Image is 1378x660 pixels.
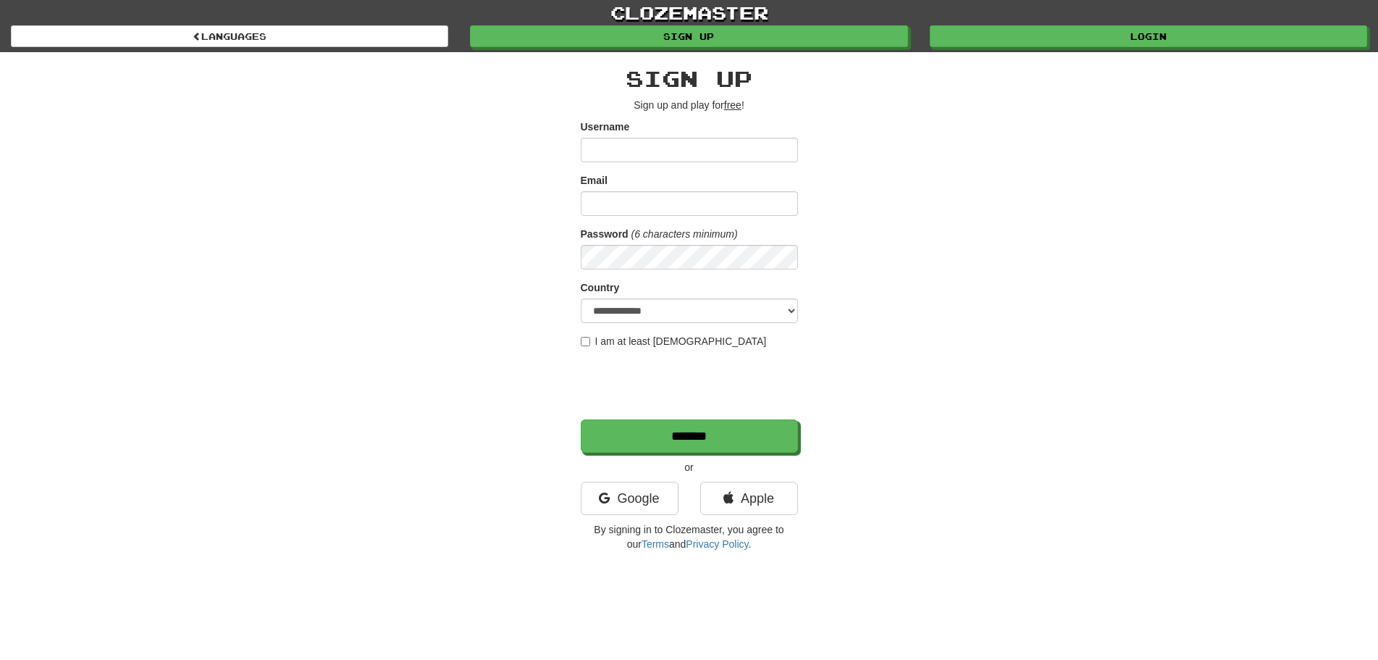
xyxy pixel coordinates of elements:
[724,99,741,111] u: free
[930,25,1367,47] a: Login
[470,25,907,47] a: Sign up
[581,120,630,134] label: Username
[581,356,801,412] iframe: reCAPTCHA
[581,280,620,295] label: Country
[642,538,669,550] a: Terms
[581,522,798,551] p: By signing in to Clozemaster, you agree to our and .
[581,482,679,515] a: Google
[581,173,608,188] label: Email
[581,334,767,348] label: I am at least [DEMOGRAPHIC_DATA]
[11,25,448,47] a: Languages
[581,67,798,91] h2: Sign up
[631,228,738,240] em: (6 characters minimum)
[581,227,629,241] label: Password
[686,538,748,550] a: Privacy Policy
[581,337,590,346] input: I am at least [DEMOGRAPHIC_DATA]
[700,482,798,515] a: Apple
[581,98,798,112] p: Sign up and play for !
[581,460,798,475] p: or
